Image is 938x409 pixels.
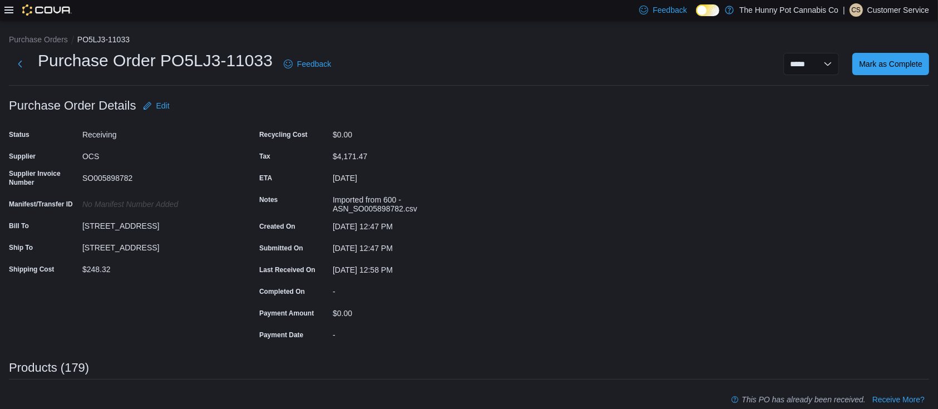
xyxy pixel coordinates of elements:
label: Notes [259,195,278,204]
label: Supplier Invoice Number [9,169,78,187]
div: $0.00 [333,126,482,139]
div: No Manifest Number added [82,195,231,209]
button: Mark as Complete [852,53,929,75]
div: Imported from 600 - ASN_SO005898782.csv [333,191,482,213]
div: [STREET_ADDRESS] [82,239,231,252]
div: Receiving [82,126,231,139]
div: - [333,326,482,339]
div: Customer Service [850,3,863,17]
div: [DATE] 12:47 PM [333,239,482,253]
label: Payment Amount [259,309,314,318]
label: Supplier [9,152,36,161]
h1: Purchase Order PO5LJ3-11033 [38,50,273,72]
span: Receive More? [872,394,925,405]
p: | [843,3,845,17]
label: Ship To [9,243,33,252]
label: Submitted On [259,244,303,253]
p: The Hunny Pot Cannabis Co [739,3,838,17]
span: Feedback [653,4,687,16]
label: Tax [259,152,270,161]
div: OCS [82,147,231,161]
label: Created On [259,222,295,231]
div: [STREET_ADDRESS] [82,217,231,230]
div: SO005898782 [82,169,231,183]
span: Mark as Complete [859,58,922,70]
label: Manifest/Transfer ID [9,200,73,209]
label: Last Received On [259,265,315,274]
p: Customer Service [867,3,929,17]
div: [DATE] [333,169,482,183]
p: This PO has already been received. [742,393,866,406]
span: CS [851,3,861,17]
div: $4,171.47 [333,147,482,161]
button: Next [9,53,31,75]
label: Recycling Cost [259,130,308,139]
label: ETA [259,174,272,183]
span: Edit [156,100,170,111]
label: Status [9,130,29,139]
label: Completed On [259,287,305,296]
label: Payment Date [259,331,303,339]
div: $0.00 [333,304,482,318]
div: [DATE] 12:47 PM [333,218,482,231]
input: Dark Mode [696,4,719,16]
span: Dark Mode [696,16,697,17]
button: Edit [139,95,174,117]
div: [DATE] 12:58 PM [333,261,482,274]
img: Cova [22,4,72,16]
div: - [333,283,482,296]
button: Purchase Orders [9,35,68,44]
nav: An example of EuiBreadcrumbs [9,34,929,47]
button: PO5LJ3-11033 [77,35,130,44]
label: Bill To [9,221,29,230]
a: Feedback [279,53,335,75]
h3: Purchase Order Details [9,99,136,112]
h3: Products (179) [9,361,89,374]
span: Feedback [297,58,331,70]
div: $248.32 [82,260,231,274]
label: Shipping Cost [9,265,54,274]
